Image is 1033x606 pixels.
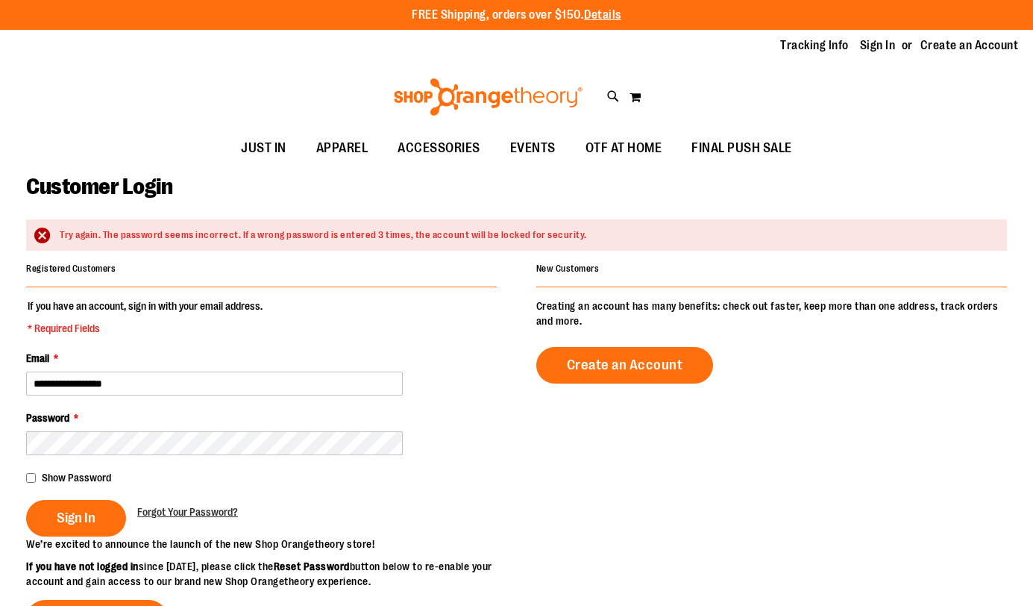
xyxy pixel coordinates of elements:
[60,228,992,243] div: Try again. The password seems incorrect. If a wrong password is entered 3 times, the account will...
[26,352,49,364] span: Email
[920,37,1019,54] a: Create an Account
[536,299,1007,328] p: Creating an account has many benefits: check out faster, keep more than one address, track orders...
[536,263,600,274] strong: New Customers
[57,510,95,526] span: Sign In
[585,131,662,165] span: OTF AT HOME
[26,299,264,336] legend: If you have an account, sign in with your email address.
[510,131,556,165] span: EVENTS
[571,131,677,166] a: OTF AT HOME
[137,506,238,518] span: Forgot Your Password?
[26,560,139,572] strong: If you have not logged in
[860,37,896,54] a: Sign In
[137,505,238,519] a: Forgot Your Password?
[26,500,126,537] button: Sign In
[26,559,517,589] p: since [DATE], please click the button below to re-enable your account and gain access to our bran...
[691,131,792,165] span: FINAL PUSH SALE
[392,78,585,116] img: Shop Orangetheory
[398,131,480,165] span: ACCESSORIES
[241,131,286,165] span: JUST IN
[26,174,172,199] span: Customer Login
[274,560,350,572] strong: Reset Password
[28,321,263,336] span: * Required Fields
[412,7,621,24] p: FREE Shipping, orders over $150.
[226,131,301,166] a: JUST IN
[26,537,517,552] p: We’re excited to announce the launch of the new Shop Orangetheory store!
[301,131,383,166] a: APPAREL
[567,357,683,373] span: Create an Account
[780,37,849,54] a: Tracking Info
[26,263,116,274] strong: Registered Customers
[676,131,807,166] a: FINAL PUSH SALE
[316,131,368,165] span: APPAREL
[383,131,495,166] a: ACCESSORIES
[26,412,69,424] span: Password
[584,8,621,22] a: Details
[42,472,111,484] span: Show Password
[495,131,571,166] a: EVENTS
[536,347,714,384] a: Create an Account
